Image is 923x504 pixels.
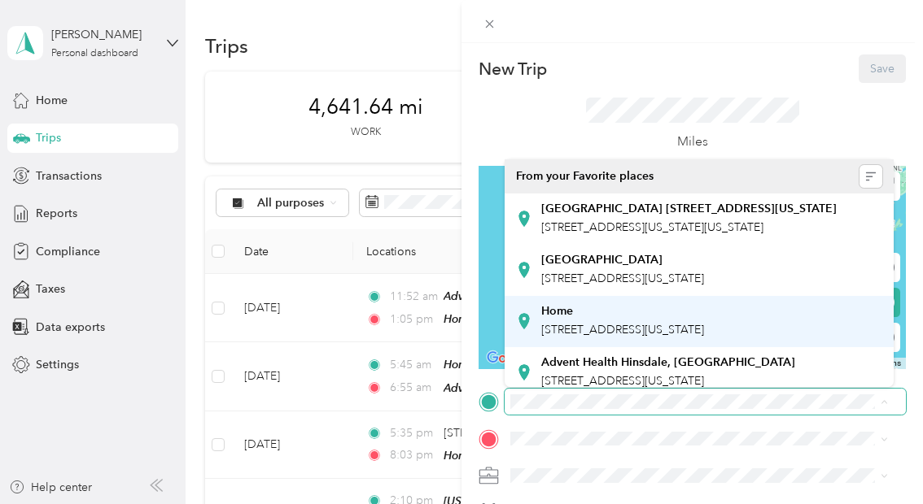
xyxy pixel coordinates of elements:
span: [STREET_ADDRESS][US_STATE] [541,272,704,285]
strong: [GEOGRAPHIC_DATA] [541,253,663,267]
p: New Trip [479,58,547,80]
p: Miles [677,132,708,152]
span: [STREET_ADDRESS][US_STATE] [541,374,704,388]
a: Open this area in Google Maps (opens a new window) [483,348,536,369]
strong: [GEOGRAPHIC_DATA] [STREET_ADDRESS][US_STATE] [541,202,837,216]
img: Google [483,348,536,369]
span: From your Favorite places [516,169,654,184]
strong: Home [541,304,573,319]
span: [STREET_ADDRESS][US_STATE] [541,323,704,337]
span: [STREET_ADDRESS][US_STATE][US_STATE] [541,220,763,234]
iframe: Everlance-gr Chat Button Frame [832,413,923,504]
strong: Advent Health Hinsdale, [GEOGRAPHIC_DATA] [541,355,795,370]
